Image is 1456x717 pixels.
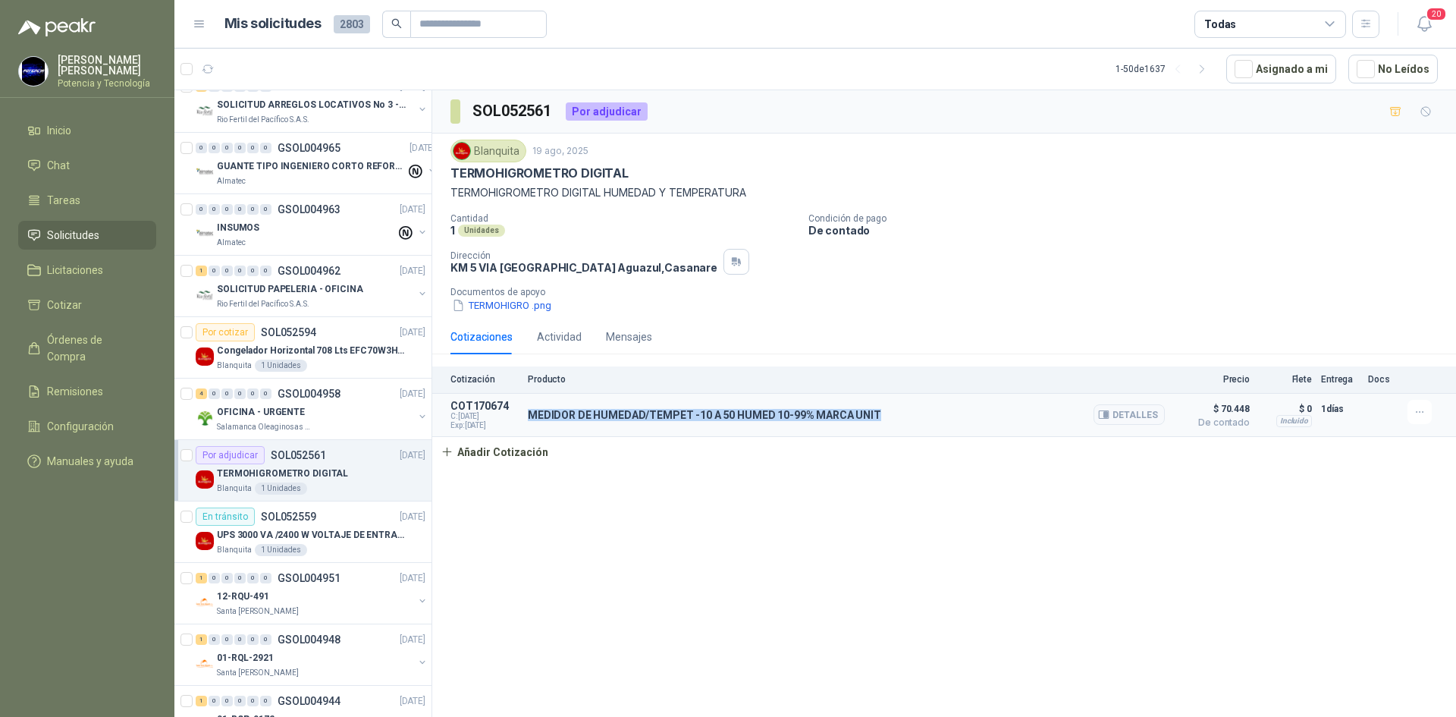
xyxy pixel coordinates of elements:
img: Company Logo [196,225,214,243]
p: GSOL004951 [278,573,340,583]
div: 0 [209,388,220,399]
p: MEDIDOR DE HUMEDAD/TEMPET -10 A 50 HUMED 10-99% MARCA UNIT [528,409,881,421]
a: Remisiones [18,377,156,406]
p: Blanquita [217,483,252,495]
a: 0 0 0 0 0 0 GSOL004965[DATE] Company LogoGUANTE TIPO INGENIERO CORTO REFORZADOAlmatec [196,139,438,187]
div: 0 [234,204,246,215]
p: Flete [1259,374,1312,385]
p: Rio Fertil del Pacífico S.A.S. [217,298,309,310]
span: De contado [1174,418,1250,427]
span: Cotizar [47,297,82,313]
div: 0 [260,143,271,153]
p: De contado [808,224,1450,237]
p: [DATE] [400,510,425,524]
div: 0 [234,143,246,153]
p: Salamanca Oleaginosas SAS [217,421,312,433]
p: OFICINA - URGENTE [217,405,305,420]
div: 0 [221,143,233,153]
div: 0 [260,634,271,645]
a: 0 0 0 0 0 0 GSOL004963[DATE] Company LogoINSUMOSAlmatec [196,200,428,249]
button: TERMOHIGRO .png [450,297,553,313]
div: 0 [209,266,220,276]
a: Por cotizarSOL052594[DATE] Company LogoCongelador Horizontal 708 Lts EFC70W3HTW Blanco Modelo EFC... [174,317,431,379]
p: [DATE] [400,448,425,463]
span: Licitaciones [47,262,103,278]
p: 1 [450,224,455,237]
p: [DATE] [400,387,425,401]
p: Blanquita [217,360,252,372]
div: Por adjudicar [196,446,265,464]
p: TERMOHIGROMETRO DIGITAL [217,467,348,481]
p: KM 5 VIA [GEOGRAPHIC_DATA] Aguazul , Casanare [450,261,717,274]
img: Company Logo [196,102,214,120]
div: 0 [260,388,271,399]
p: Precio [1174,374,1250,385]
p: GSOL004963 [278,204,340,215]
img: Company Logo [196,593,214,612]
div: Por cotizar [196,323,255,341]
div: 0 [260,696,271,706]
button: No Leídos [1348,55,1438,83]
div: Unidades [458,225,505,237]
img: Company Logo [196,470,214,489]
p: GSOL004944 [278,696,340,706]
div: 0 [221,266,233,276]
a: Chat [18,151,156,180]
p: SOLICITUD PAPELERIA - OFICINA [217,282,363,297]
a: 1 0 0 0 0 0 GSOL004962[DATE] Company LogoSOLICITUD PAPELERIA - OFICINARio Fertil del Pacífico S.A.S. [196,262,428,310]
div: 0 [247,204,259,215]
h1: Mis solicitudes [224,13,322,35]
a: Configuración [18,412,156,441]
p: GUANTE TIPO INGENIERO CORTO REFORZADO [217,159,406,174]
p: Congelador Horizontal 708 Lts EFC70W3HTW Blanco Modelo EFC70W3HTW Código 501967 [217,344,406,358]
p: Almatec [217,237,246,249]
div: 1 [196,634,207,645]
a: En tránsitoSOL052559[DATE] Company LogoUPS 3000 VA /2400 W VOLTAJE DE ENTRADA / SALIDA 12V ON LIN... [174,502,431,563]
p: [DATE] [400,694,425,709]
div: 0 [260,573,271,583]
span: Exp: [DATE] [450,421,519,430]
p: 1 días [1321,400,1359,418]
div: 0 [247,634,259,645]
div: Mensajes [606,329,652,345]
p: [PERSON_NAME] [PERSON_NAME] [58,55,156,76]
div: 0 [221,573,233,583]
p: Dirección [450,250,717,261]
p: COT170674 [450,400,519,412]
p: Almatec [217,175,246,187]
p: GSOL004969 [278,81,340,92]
img: Company Logo [19,57,48,86]
div: 0 [209,696,220,706]
p: INSUMOS [217,221,259,235]
button: 20 [1410,11,1438,38]
p: TERMOHIGROMETRO DIGITAL [450,165,629,181]
a: 1 0 0 0 0 0 GSOL004948[DATE] Company Logo01-RQL-2921Santa [PERSON_NAME] [196,631,428,679]
div: 0 [234,634,246,645]
div: 0 [209,143,220,153]
a: Solicitudes [18,221,156,250]
p: [DATE] [409,141,435,156]
div: 0 [221,634,233,645]
span: Tareas [47,192,80,209]
a: 4 0 0 0 0 0 GSOL004958[DATE] Company LogoOFICINA - URGENTESalamanca Oleaginosas SAS [196,385,428,433]
div: 1 [196,573,207,583]
div: 0 [221,388,233,399]
div: 0 [247,696,259,706]
div: 0 [260,266,271,276]
p: TERMOHIGROMETRO DIGITAL HUMEDAD Y TEMPERATURA [450,184,1438,201]
span: $ 70.448 [1174,400,1250,418]
div: 0 [247,573,259,583]
span: Manuales y ayuda [47,453,133,470]
span: 20 [1426,7,1447,21]
a: Órdenes de Compra [18,325,156,371]
div: 0 [247,266,259,276]
div: 4 [196,388,207,399]
img: Logo peakr [18,18,96,36]
img: Company Logo [453,143,470,159]
a: Tareas [18,186,156,215]
img: Company Logo [196,409,214,427]
div: 1 Unidades [255,360,307,372]
a: Licitaciones [18,256,156,285]
a: Inicio [18,116,156,145]
p: [DATE] [400,633,425,647]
